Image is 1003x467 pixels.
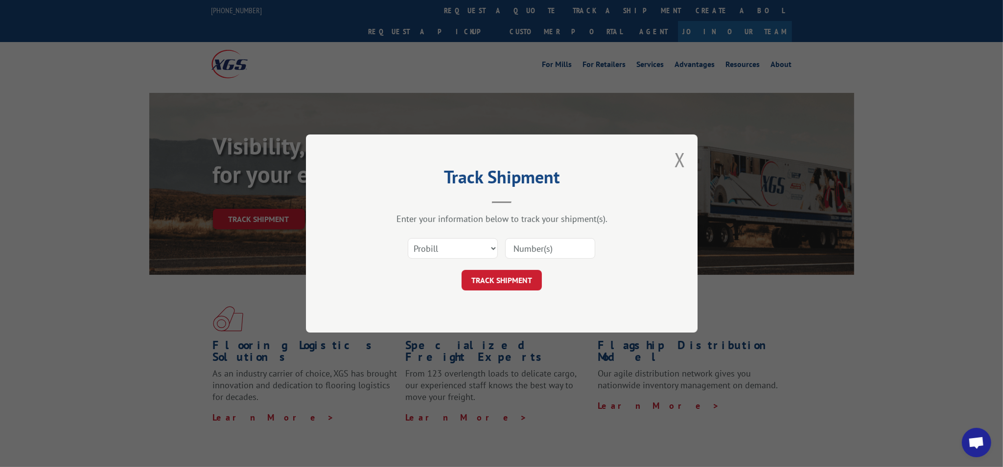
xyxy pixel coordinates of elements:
div: Open chat [962,428,991,457]
div: Enter your information below to track your shipment(s). [355,213,649,224]
input: Number(s) [505,238,595,259]
h2: Track Shipment [355,170,649,189]
button: Close modal [675,147,685,173]
button: TRACK SHIPMENT [462,270,542,290]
